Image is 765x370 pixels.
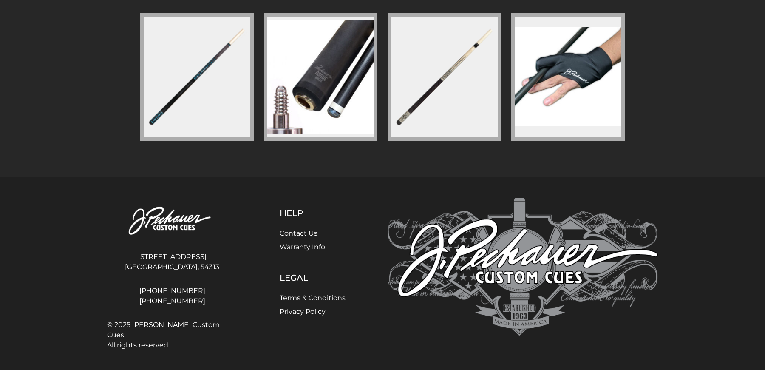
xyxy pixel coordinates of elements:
a: Privacy Policy [280,307,326,316]
a: jp-series-r-jp24-r [388,13,501,141]
h5: Help [280,208,346,218]
img: Pechauer Custom Cues [388,198,658,336]
a: Contact Us [280,229,317,237]
a: pl-31-limited-edition [140,13,254,141]
a: [PHONE_NUMBER] [107,296,237,306]
a: [PHONE_NUMBER] [107,286,237,296]
h5: Legal [280,273,346,283]
img: pechauer-piloted-rogue-carbon-break-shaft-pro-series [267,20,374,134]
a: Terms & Conditions [280,294,346,302]
span: © 2025 [PERSON_NAME] Custom Cues All rights reserved. [107,320,237,350]
a: Warranty Info [280,243,325,251]
img: pechauer-glove-copy [515,27,621,126]
img: Pechauer Custom Cues [107,198,237,245]
a: pechauer-glove-copy [511,13,625,141]
img: jp-series-r-jp24-r [389,22,499,132]
address: [STREET_ADDRESS] [GEOGRAPHIC_DATA], 54313 [107,248,237,276]
a: pechauer-piloted-rogue-carbon-break-shaft-pro-series [264,13,377,141]
img: pl-31-limited-edition [142,22,252,132]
